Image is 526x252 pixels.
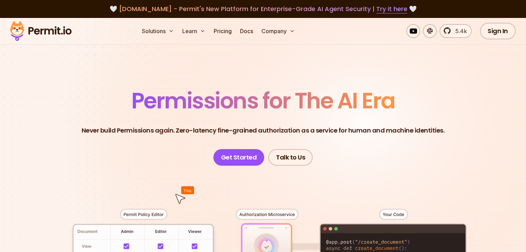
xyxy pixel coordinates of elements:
[451,27,467,35] span: 5.4k
[119,4,407,13] span: [DOMAIN_NAME] - Permit's New Platform for Enterprise-Grade AI Agent Security |
[440,24,472,38] a: 5.4k
[211,24,234,38] a: Pricing
[213,149,265,166] a: Get Started
[259,24,298,38] button: Company
[237,24,256,38] a: Docs
[268,149,313,166] a: Talk to Us
[17,4,509,14] div: 🤍 🤍
[82,126,445,135] p: Never build Permissions again. Zero-latency fine-grained authorization as a service for human and...
[376,4,407,13] a: Try it here
[179,24,208,38] button: Learn
[7,19,75,43] img: Permit logo
[480,23,516,39] a: Sign In
[139,24,177,38] button: Solutions
[131,85,395,116] span: Permissions for The AI Era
